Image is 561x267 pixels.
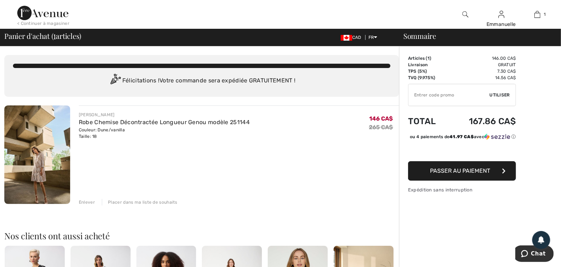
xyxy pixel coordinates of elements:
[449,134,474,139] span: 41.97 CA$
[17,6,68,20] img: 1ère Avenue
[79,127,250,140] div: Couleur: Dune/vanilla Taille: 18
[410,133,516,140] div: ou 4 paiements de avec
[395,32,557,40] div: Sommaire
[484,133,510,140] img: Sezzle
[448,62,516,68] td: Gratuit
[408,133,516,142] div: ou 4 paiements de41.97 CA$avecSezzle Cliquez pour en savoir plus sur Sezzle
[102,199,177,205] div: Placer dans ma liste de souhaits
[79,199,95,205] div: Enlever
[108,74,122,88] img: Congratulation2.svg
[520,10,555,19] a: 1
[13,74,390,88] div: Félicitations ! Votre commande sera expédiée GRATUITEMENT !
[448,74,516,81] td: 14.56 CA$
[408,186,516,193] div: Expédition sans interruption
[408,74,448,81] td: TVQ (9.975%)
[79,119,250,126] a: Robe Chemise Décontractée Longueur Genou modèle 251144
[408,62,448,68] td: Livraison
[4,32,81,40] span: Panier d'achat ( articles)
[4,231,399,240] h2: Nos clients ont aussi acheté
[17,20,69,27] div: < Continuer à magasiner
[4,105,70,204] img: Robe Chemise Décontractée Longueur Genou modèle 251144
[53,31,56,40] span: 1
[369,115,393,122] span: 146 CA$
[408,68,448,74] td: TPS (5%)
[408,161,516,181] button: Passer au paiement
[79,112,250,118] div: [PERSON_NAME]
[341,35,352,41] img: Canadian Dollar
[369,124,393,131] s: 265 CA$
[544,11,546,18] span: 1
[498,10,505,19] img: Mes infos
[427,56,430,61] span: 1
[408,109,448,133] td: Total
[462,10,469,19] img: recherche
[448,109,516,133] td: 167.86 CA$
[368,35,377,40] span: FR
[341,35,364,40] span: CAD
[408,55,448,62] td: Articles ( )
[448,68,516,74] td: 7.30 CA$
[498,11,505,18] a: Se connecter
[515,245,554,263] iframe: Ouvre un widget dans lequel vous pouvez chatter avec l’un de nos agents
[534,10,540,19] img: Mon panier
[430,167,490,174] span: Passer au paiement
[490,92,510,98] span: Utiliser
[484,21,519,28] div: Emmanuelle
[448,55,516,62] td: 146.00 CA$
[408,84,490,106] input: Code promo
[408,142,516,159] iframe: PayPal-paypal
